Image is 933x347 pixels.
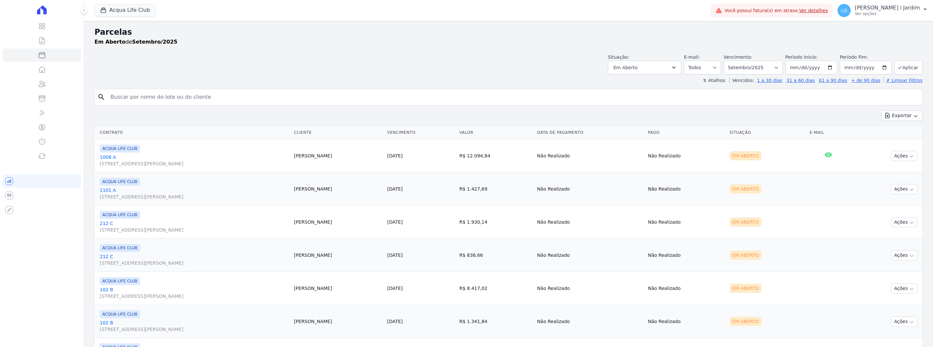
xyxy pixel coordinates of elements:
button: Aplicar [894,60,923,74]
label: Vencidos: [729,78,754,83]
a: + de 90 dias [851,78,881,83]
h2: Parcelas [94,26,923,38]
a: [DATE] [387,253,403,258]
label: E-mail: [684,54,700,60]
td: Não Realizado [534,139,645,173]
td: Não Realizado [645,239,727,272]
button: Ações [891,217,917,227]
span: [STREET_ADDRESS][PERSON_NAME] [100,326,289,333]
td: R$ 838,66 [457,239,534,272]
a: 102 B[STREET_ADDRESS][PERSON_NAME] [100,286,289,299]
span: ACQUA LIFE CLUB [100,145,140,153]
button: Em Aberto [608,61,681,74]
a: 212 C[STREET_ADDRESS][PERSON_NAME] [100,220,289,233]
a: [DATE] [387,153,403,158]
td: [PERSON_NAME] [291,173,384,206]
button: Exportar [881,111,923,121]
div: Em Aberto [730,151,762,160]
div: Em Aberto [730,284,762,293]
td: [PERSON_NAME] [291,305,384,338]
span: [STREET_ADDRESS][PERSON_NAME] [100,293,289,299]
th: Valor [457,126,534,139]
span: ACQUA LIFE CLUB [100,211,140,219]
a: 1101 A[STREET_ADDRESS][PERSON_NAME] [100,187,289,200]
a: 212 C[STREET_ADDRESS][PERSON_NAME] [100,253,289,266]
div: Em Aberto [730,217,762,227]
td: Não Realizado [534,305,645,338]
span: ACQUA LIFE CLUB [100,178,140,186]
a: 31 a 60 dias [786,78,815,83]
a: [DATE] [387,286,403,291]
button: Ações [891,250,917,260]
td: [PERSON_NAME] [291,139,384,173]
a: [DATE] [387,219,403,225]
div: Em Aberto [730,184,762,194]
td: Não Realizado [534,239,645,272]
span: LG [841,8,847,13]
label: Período Fim: [840,54,892,61]
span: ACQUA LIFE CLUB [100,310,140,318]
td: R$ 1.427,69 [457,173,534,206]
span: Você possui fatura(s) em atraso. [725,7,828,14]
td: Não Realizado [534,206,645,239]
span: Em Aberto [613,64,638,71]
td: Não Realizado [645,305,727,338]
td: [PERSON_NAME] [291,272,384,305]
a: 1008 A[STREET_ADDRESS][PERSON_NAME] [100,154,289,167]
th: Contrato [94,126,291,139]
td: Não Realizado [645,206,727,239]
td: [PERSON_NAME] [291,206,384,239]
p: [PERSON_NAME] i Jardim [855,5,920,11]
button: Ações [891,283,917,294]
td: Não Realizado [534,173,645,206]
a: 61 a 90 dias [819,78,847,83]
td: R$ 12.094,84 [457,139,534,173]
button: LG [PERSON_NAME] i Jardim Ver opções [832,1,933,20]
span: ACQUA LIFE CLUB [100,244,140,252]
button: Ações [891,184,917,194]
td: R$ 1.930,14 [457,206,534,239]
label: ↯ Atalhos [703,78,725,83]
button: Ações [891,151,917,161]
label: Vencimento: [724,54,752,60]
td: Não Realizado [534,272,645,305]
i: search [97,93,105,101]
button: Ações [891,316,917,327]
a: [DATE] [387,319,403,324]
button: Acqua Life Club [94,4,155,16]
td: Não Realizado [645,173,727,206]
span: [STREET_ADDRESS][PERSON_NAME] [100,227,289,233]
span: ACQUA LIFE CLUB [100,277,140,285]
th: E-mail [807,126,850,139]
a: Ver detalhes [799,8,828,13]
a: [DATE] [387,186,403,192]
span: [STREET_ADDRESS][PERSON_NAME] [100,194,289,200]
th: Vencimento [384,126,457,139]
th: Situação [727,126,807,139]
span: [STREET_ADDRESS][PERSON_NAME] [100,260,289,266]
th: Data de Pagamento [534,126,645,139]
td: R$ 8.417,02 [457,272,534,305]
p: Ver opções [855,11,920,16]
div: Em Aberto [730,317,762,326]
label: Situação: [608,54,629,60]
a: 102 B[STREET_ADDRESS][PERSON_NAME] [100,319,289,333]
a: ✗ Limpar Filtros [883,78,923,83]
strong: Setembro/2025 [132,39,177,45]
th: Cliente [291,126,384,139]
a: 1 a 30 dias [757,78,782,83]
strong: Em Aberto [94,39,125,45]
th: Pago [645,126,727,139]
td: [PERSON_NAME] [291,239,384,272]
td: R$ 1.341,84 [457,305,534,338]
span: [STREET_ADDRESS][PERSON_NAME] [100,160,289,167]
td: Não Realizado [645,139,727,173]
label: Período Inicío: [785,54,818,60]
td: Não Realizado [645,272,727,305]
p: de [94,38,177,46]
div: Em Aberto [730,251,762,260]
input: Buscar por nome do lote ou do cliente [107,91,920,104]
